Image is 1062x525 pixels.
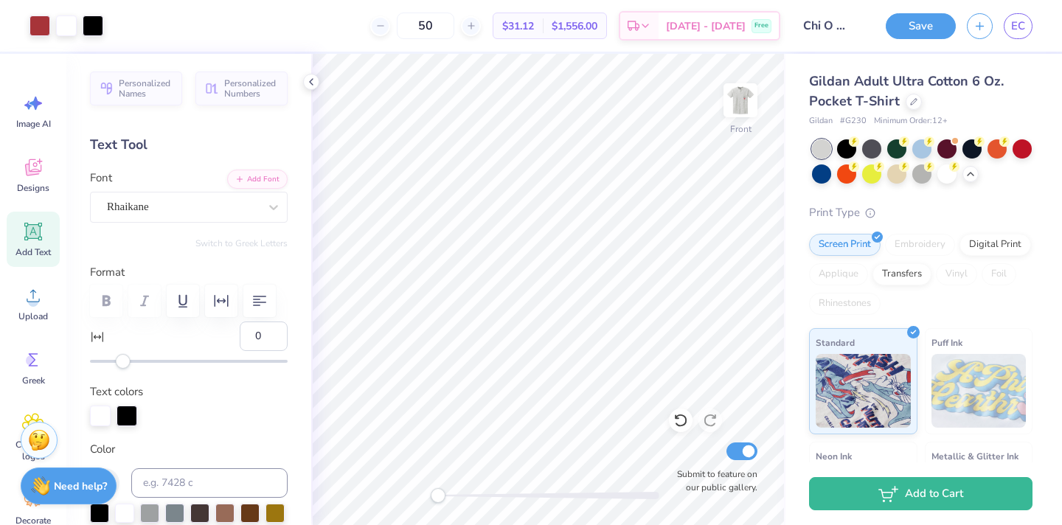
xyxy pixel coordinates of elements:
[791,11,864,41] input: Untitled Design
[22,375,45,386] span: Greek
[224,78,279,99] span: Personalized Numbers
[931,448,1018,464] span: Metallic & Glitter Ink
[816,354,911,428] img: Standard
[809,477,1032,510] button: Add to Cart
[116,354,131,369] div: Accessibility label
[809,234,881,256] div: Screen Print
[982,263,1016,285] div: Foil
[90,170,112,187] label: Font
[809,204,1032,221] div: Print Type
[809,263,868,285] div: Applique
[90,383,143,400] label: Text colors
[959,234,1031,256] div: Digital Print
[726,86,755,115] img: Front
[15,246,51,258] span: Add Text
[90,72,182,105] button: Personalized Names
[90,441,288,458] label: Color
[90,135,288,155] div: Text Tool
[195,237,288,249] button: Switch to Greek Letters
[886,13,956,39] button: Save
[669,467,757,494] label: Submit to feature on our public gallery.
[1004,13,1032,39] a: EC
[17,182,49,194] span: Designs
[931,335,962,350] span: Puff Ink
[552,18,597,34] span: $1,556.00
[119,78,173,99] span: Personalized Names
[502,18,534,34] span: $31.12
[936,263,977,285] div: Vinyl
[1011,18,1025,35] span: EC
[885,234,955,256] div: Embroidery
[809,115,833,128] span: Gildan
[666,18,746,34] span: [DATE] - [DATE]
[16,118,51,130] span: Image AI
[809,293,881,315] div: Rhinestones
[397,13,454,39] input: – –
[872,263,931,285] div: Transfers
[816,335,855,350] span: Standard
[90,264,288,281] label: Format
[9,439,58,462] span: Clipart & logos
[809,72,1004,110] span: Gildan Adult Ultra Cotton 6 Oz. Pocket T-Shirt
[54,479,107,493] strong: Need help?
[131,468,288,498] input: e.g. 7428 c
[816,448,852,464] span: Neon Ink
[431,488,445,503] div: Accessibility label
[874,115,948,128] span: Minimum Order: 12 +
[754,21,768,31] span: Free
[195,72,288,105] button: Personalized Numbers
[227,170,288,189] button: Add Font
[18,310,48,322] span: Upload
[730,122,752,136] div: Front
[931,354,1027,428] img: Puff Ink
[840,115,867,128] span: # G230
